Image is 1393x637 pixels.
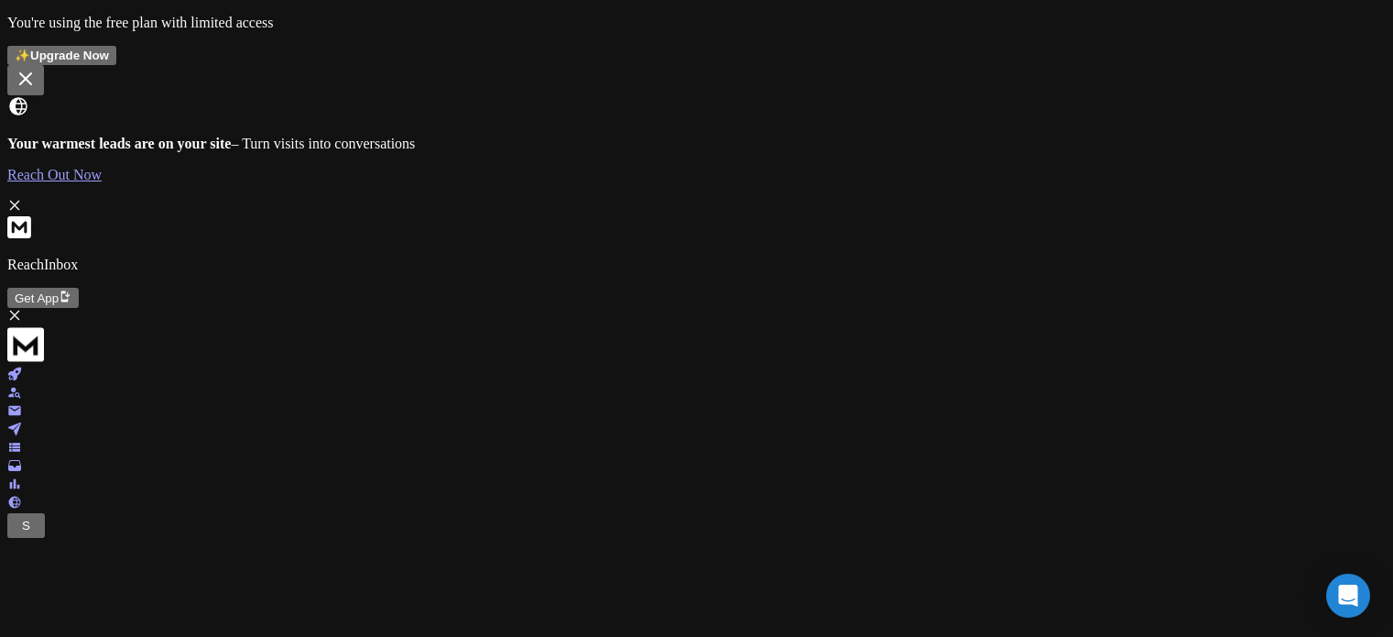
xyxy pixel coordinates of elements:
div: Open Intercom Messenger [1326,574,1370,618]
span: Upgrade Now [30,49,109,62]
p: – Turn visits into conversations [7,136,1386,152]
button: S [15,516,38,535]
button: Get App [7,288,79,308]
p: ReachInbox [7,257,1386,273]
button: Close notification [7,65,44,95]
button: S [7,513,45,538]
p: You're using the free plan with limited access [7,15,1386,31]
span: S [22,519,30,533]
img: logo [7,326,44,363]
a: Reach Out Now [7,167,1386,183]
button: ✨Upgrade Now [7,46,116,65]
span: ✨ [15,49,30,62]
strong: Your warmest leads are on your site [7,136,231,151]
